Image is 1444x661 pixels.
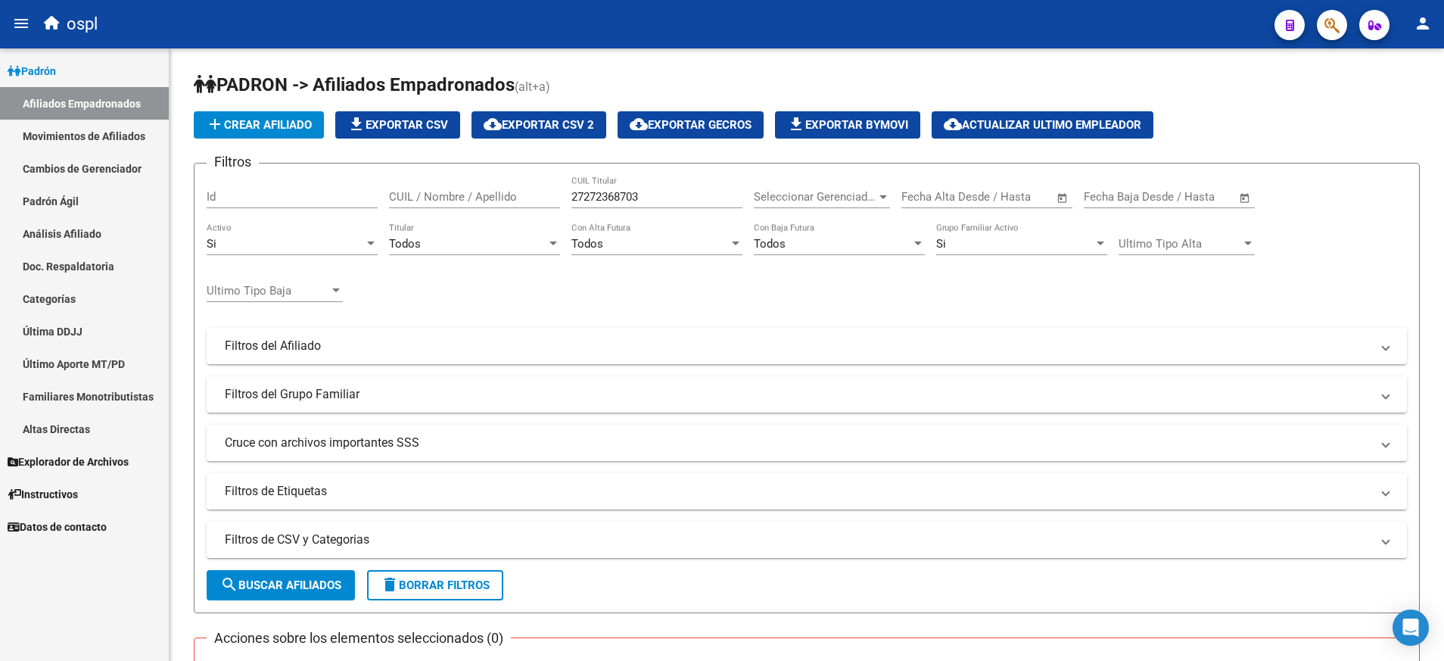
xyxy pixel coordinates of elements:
mat-expansion-panel-header: Filtros de Etiquetas [207,473,1407,510]
mat-panel-title: Cruce con archivos importantes SSS [225,435,1371,451]
mat-icon: file_download [347,115,366,133]
span: Actualizar ultimo Empleador [944,118,1141,132]
button: Crear Afiliado [194,111,324,139]
mat-icon: add [206,115,224,133]
mat-expansion-panel-header: Filtros de CSV y Categorias [207,522,1407,558]
mat-expansion-panel-header: Filtros del Grupo Familiar [207,376,1407,413]
h3: Acciones sobre los elementos seleccionados (0) [207,628,511,649]
mat-panel-title: Filtros de CSV y Categorias [225,532,1371,548]
span: Todos [754,237,786,251]
mat-panel-title: Filtros del Grupo Familiar [225,386,1371,403]
span: Explorador de Archivos [8,454,129,470]
button: Exportar CSV [335,111,460,139]
mat-expansion-panel-header: Filtros del Afiliado [207,328,1407,364]
mat-icon: search [220,575,238,594]
button: Open calendar [1054,189,1072,207]
mat-icon: cloud_download [944,115,962,133]
span: Exportar CSV [347,118,448,132]
div: Open Intercom Messenger [1393,610,1429,646]
span: Si [936,237,946,251]
span: (alt+a) [515,80,550,94]
mat-icon: person [1414,14,1432,33]
span: PADRON -> Afiliados Empadronados [194,74,515,95]
span: Crear Afiliado [206,118,312,132]
button: Actualizar ultimo Empleador [932,111,1153,139]
mat-panel-title: Filtros del Afiliado [225,338,1371,354]
span: Instructivos [8,486,78,503]
h3: Filtros [207,151,259,173]
span: Ultimo Tipo Alta [1119,237,1241,251]
button: Borrar Filtros [367,570,503,600]
span: Ultimo Tipo Baja [207,284,329,298]
input: End date [1147,190,1220,204]
button: Open calendar [1237,189,1254,207]
span: Buscar Afiliados [220,578,341,592]
span: Si [207,237,216,251]
span: Borrar Filtros [381,578,490,592]
mat-icon: menu [12,14,30,33]
mat-panel-title: Filtros de Etiquetas [225,483,1371,500]
input: Start date [1084,190,1133,204]
input: Start date [901,190,951,204]
mat-icon: file_download [787,115,805,133]
span: Exportar GECROS [630,118,752,132]
span: Exportar CSV 2 [484,118,594,132]
span: ospl [67,8,98,41]
button: Buscar Afiliados [207,570,355,600]
span: Datos de contacto [8,519,107,535]
span: Padrón [8,63,56,80]
mat-expansion-panel-header: Cruce con archivos importantes SSS [207,425,1407,461]
mat-icon: cloud_download [630,115,648,133]
span: Exportar Bymovi [787,118,908,132]
mat-icon: delete [381,575,399,594]
button: Exportar Bymovi [775,111,920,139]
span: Seleccionar Gerenciador [754,190,876,204]
button: Exportar CSV 2 [471,111,606,139]
input: End date [964,190,1038,204]
mat-icon: cloud_download [484,115,502,133]
span: Todos [389,237,421,251]
span: Todos [571,237,603,251]
button: Exportar GECROS [618,111,764,139]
